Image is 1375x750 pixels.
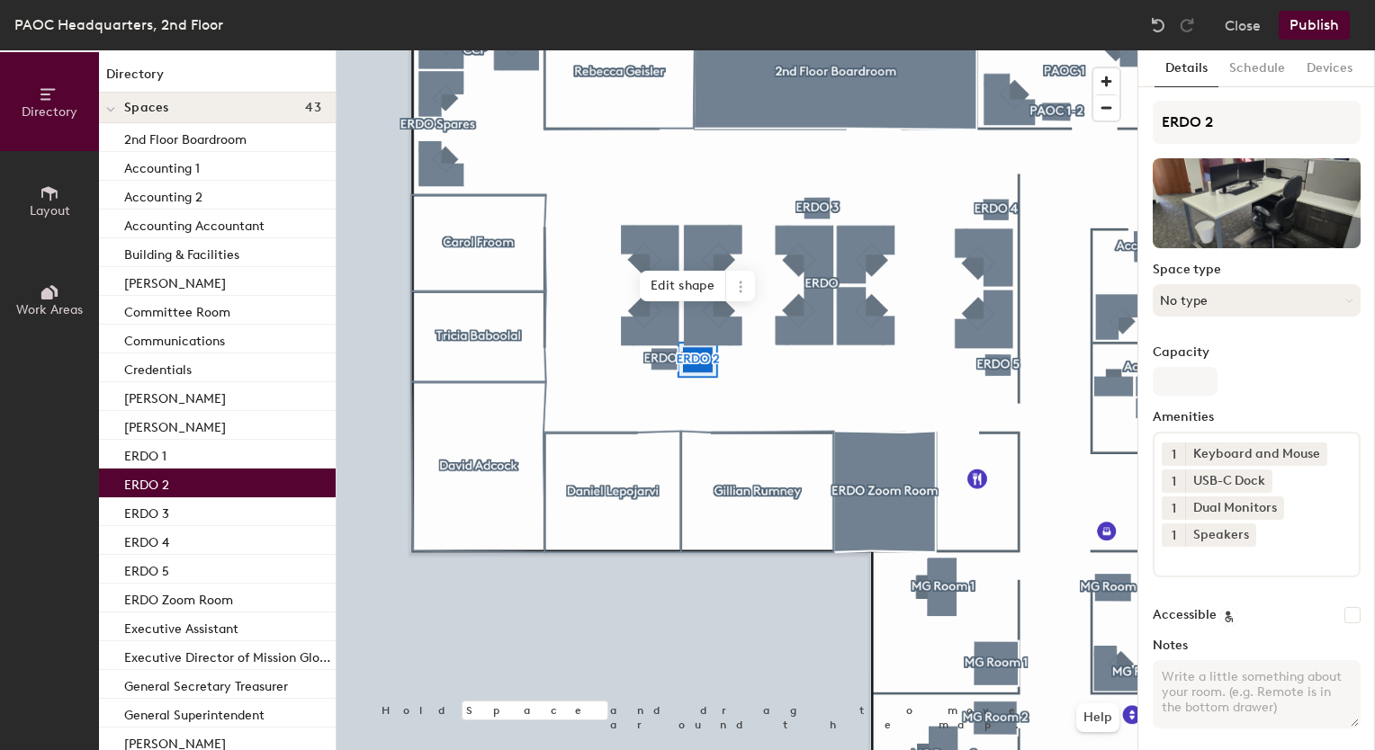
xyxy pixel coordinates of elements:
[1162,523,1185,547] button: 1
[305,101,321,115] span: 43
[1185,523,1256,547] div: Speakers
[1172,526,1176,545] span: 1
[1153,410,1361,424] label: Amenities
[124,101,169,115] span: Spaces
[124,328,225,349] p: Communications
[124,616,238,637] p: Executive Assistant
[124,702,265,723] p: General Superintendent
[1172,445,1176,464] span: 1
[124,127,247,147] p: 2nd Floor Boardroom
[124,645,332,665] p: Executive Director of Mission Global
[16,302,83,317] span: Work Areas
[1225,11,1261,40] button: Close
[1296,50,1363,87] button: Devices
[1218,50,1296,87] button: Schedule
[124,156,200,176] p: Accounting 1
[124,501,169,522] p: ERDO 3
[1172,472,1176,491] span: 1
[1155,50,1218,87] button: Details
[1153,638,1361,653] label: Notes
[124,357,192,378] p: Credentials
[1185,442,1327,466] div: Keyboard and Mouse
[124,587,233,608] p: ERDO Zoom Room
[1153,158,1361,248] img: The space named ERDO 2
[1162,496,1185,520] button: 1
[124,530,169,550] p: ERDO 4
[1162,442,1185,466] button: 1
[1162,469,1185,493] button: 1
[124,443,166,464] p: ERDO 1
[1185,469,1272,493] div: USB-C Dock
[124,299,230,320] p: Committee Room
[124,213,265,234] p: Accounting Accountant
[640,271,726,301] span: Edit shape
[1185,496,1284,520] div: Dual Monitors
[1153,608,1217,622] label: Accessible
[124,558,169,579] p: ERDO 5
[1076,703,1119,732] button: Help
[124,386,226,406] p: [PERSON_NAME]
[14,13,223,36] div: PAOC Headquarters, 2nd Floor
[1172,499,1176,518] span: 1
[99,65,336,93] h1: Directory
[124,415,226,435] p: [PERSON_NAME]
[124,674,288,694] p: General Secretary Treasurer
[1153,263,1361,277] label: Space type
[124,242,239,263] p: Building & Facilities
[124,472,169,493] p: ERDO 2
[124,271,226,291] p: [PERSON_NAME]
[1153,345,1361,360] label: Capacity
[1178,16,1196,34] img: Redo
[30,203,70,219] span: Layout
[22,104,77,120] span: Directory
[1279,11,1350,40] button: Publish
[1153,284,1361,317] button: No type
[1149,16,1167,34] img: Undo
[124,184,202,205] p: Accounting 2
